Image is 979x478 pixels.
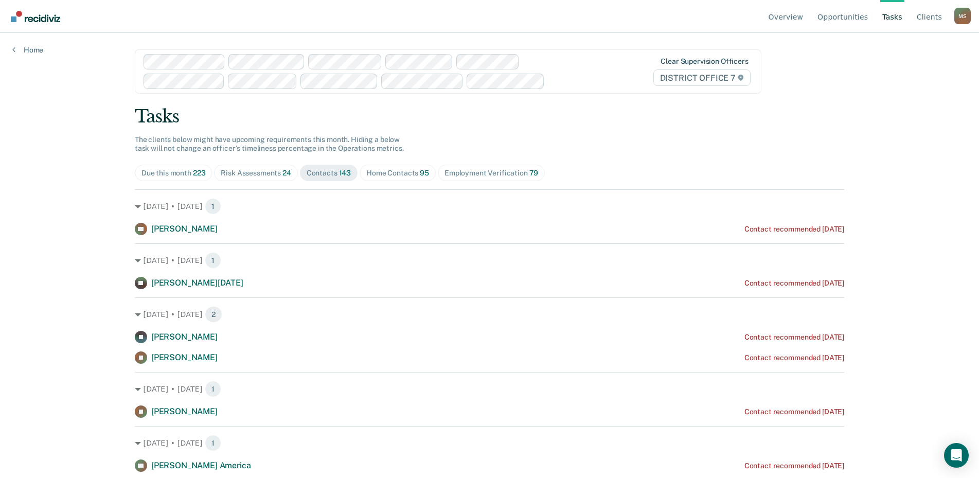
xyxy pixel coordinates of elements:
img: Recidiviz [11,11,60,22]
span: 143 [339,169,351,177]
div: Contact recommended [DATE] [744,353,844,362]
div: Risk Assessments [221,169,291,178]
span: [PERSON_NAME] [151,406,218,416]
div: Tasks [135,106,844,127]
div: Contact recommended [DATE] [744,225,844,234]
div: [DATE] • [DATE] 1 [135,252,844,269]
span: 1 [205,252,221,269]
span: 1 [205,435,221,451]
a: Home [12,45,43,55]
span: 2 [205,306,222,323]
div: M S [954,8,971,24]
div: Contact recommended [DATE] [744,462,844,470]
div: Contacts [307,169,351,178]
div: Home Contacts [366,169,429,178]
button: Profile dropdown button [954,8,971,24]
span: [PERSON_NAME] [151,352,218,362]
span: 95 [420,169,429,177]
span: DISTRICT OFFICE 7 [653,69,751,86]
div: [DATE] • [DATE] 2 [135,306,844,323]
span: The clients below might have upcoming requirements this month. Hiding a below task will not chang... [135,135,404,152]
div: Contact recommended [DATE] [744,408,844,416]
div: Clear supervision officers [661,57,748,66]
span: 79 [529,169,539,177]
div: [DATE] • [DATE] 1 [135,435,844,451]
div: [DATE] • [DATE] 1 [135,198,844,215]
span: [PERSON_NAME][DATE] [151,278,243,288]
span: [PERSON_NAME] America [151,461,251,470]
span: 1 [205,198,221,215]
span: 223 [193,169,206,177]
div: Due this month [141,169,206,178]
div: Employment Verification [444,169,538,178]
div: Contact recommended [DATE] [744,279,844,288]
span: [PERSON_NAME] [151,332,218,342]
span: [PERSON_NAME] [151,224,218,234]
div: [DATE] • [DATE] 1 [135,381,844,397]
span: 24 [282,169,291,177]
span: 1 [205,381,221,397]
div: Contact recommended [DATE] [744,333,844,342]
div: Open Intercom Messenger [944,443,969,468]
